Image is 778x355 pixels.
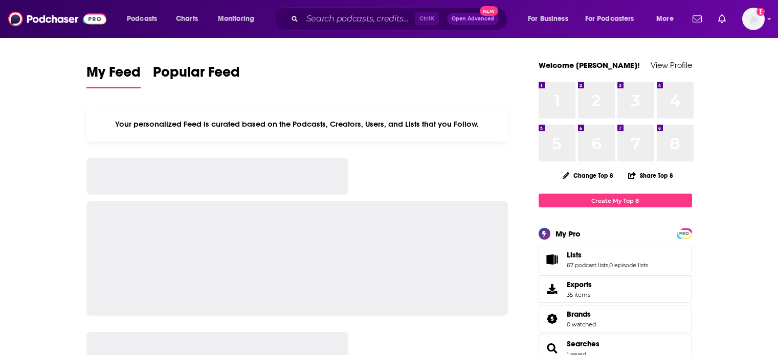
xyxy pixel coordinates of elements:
[542,312,563,326] a: Brands
[521,11,581,27] button: open menu
[567,250,648,259] a: Lists
[688,10,706,28] a: Show notifications dropdown
[567,280,592,289] span: Exports
[567,262,608,269] a: 67 podcast lists
[528,12,568,26] span: For Business
[169,11,204,27] a: Charts
[609,262,648,269] a: 0 episode lists
[757,8,765,16] svg: Add a profile image
[8,9,106,29] img: Podchaser - Follow, Share and Rate Podcasts
[284,7,517,31] div: Search podcasts, credits, & more...
[539,246,692,273] span: Lists
[557,169,620,182] button: Change Top 8
[539,194,692,207] a: Create My Top 8
[218,12,254,26] span: Monitoring
[656,12,674,26] span: More
[539,60,640,70] a: Welcome [PERSON_NAME]!
[211,11,268,27] button: open menu
[628,165,674,185] button: Share Top 8
[480,6,498,16] span: New
[86,63,141,88] a: My Feed
[447,13,499,25] button: Open AdvancedNew
[567,321,596,328] a: 0 watched
[649,11,686,27] button: open menu
[567,291,592,298] span: 35 items
[567,310,591,319] span: Brands
[714,10,730,28] a: Show notifications dropdown
[542,282,563,296] span: Exports
[567,310,596,319] a: Brands
[585,12,634,26] span: For Podcasters
[153,63,240,88] a: Popular Feed
[579,11,649,27] button: open menu
[176,12,198,26] span: Charts
[539,275,692,303] a: Exports
[567,250,582,259] span: Lists
[415,12,439,26] span: Ctrl K
[153,63,240,87] span: Popular Feed
[539,305,692,333] span: Brands
[120,11,170,27] button: open menu
[608,262,609,269] span: ,
[86,107,508,141] div: Your personalized Feed is curated based on the Podcasts, Creators, Users, and Lists that you Follow.
[678,229,691,237] a: PRO
[678,230,691,238] span: PRO
[542,252,563,267] a: Lists
[742,8,765,30] span: Logged in as NickG
[567,339,599,348] a: Searches
[452,16,494,21] span: Open Advanced
[742,8,765,30] button: Show profile menu
[742,8,765,30] img: User Profile
[127,12,157,26] span: Podcasts
[555,229,581,239] div: My Pro
[302,11,415,27] input: Search podcasts, credits, & more...
[86,63,141,87] span: My Feed
[651,60,692,70] a: View Profile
